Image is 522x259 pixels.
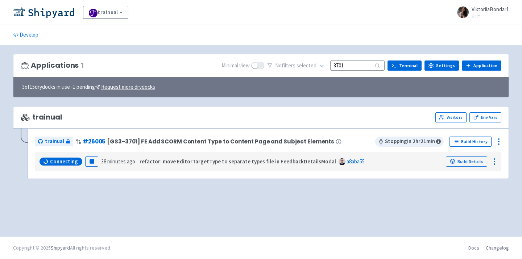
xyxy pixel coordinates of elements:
[13,244,111,252] div: Copyright © 2025 All rights reserved.
[486,245,509,251] a: Changelog
[221,62,250,70] span: Minimal view
[107,138,334,145] span: [GS3-3701] FE Add SCORM Content Type to Content Page and Subject Elements
[462,60,501,71] a: Application
[472,13,509,18] small: User
[85,156,98,167] button: Pause
[449,137,492,147] a: Build History
[22,83,155,91] span: 3 of 15 drydocks in use - 1 pending
[45,137,64,146] span: trainual
[446,156,487,167] a: Build Details
[83,6,128,19] a: trainual
[101,158,135,165] time: 38 minutes ago
[35,137,73,146] a: trainual
[375,137,444,147] span: Stopping in 2 hr 21 min
[140,158,336,165] strong: refactor: move EditorTargetType to separate types file in FeedbackDetailsModal
[13,25,38,45] a: Develop
[424,60,459,71] a: Settings
[50,158,78,165] span: Connecting
[81,61,84,70] span: 1
[435,112,467,122] a: Visitors
[468,245,479,251] a: Docs
[21,61,84,70] h3: Applications
[297,62,316,69] span: selected
[469,112,501,122] a: Env Vars
[453,7,509,18] a: ViktoriiaBondar1 User
[21,113,62,121] span: trainual
[472,6,509,13] span: ViktoriiaBondar1
[83,138,105,145] a: #26005
[347,158,365,165] a: a8aba55
[388,60,422,71] a: Terminal
[13,7,74,18] img: Shipyard logo
[101,83,155,90] u: Request more drydocks
[275,62,316,70] span: No filter s
[330,60,385,70] input: Search...
[51,245,70,251] a: Shipyard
